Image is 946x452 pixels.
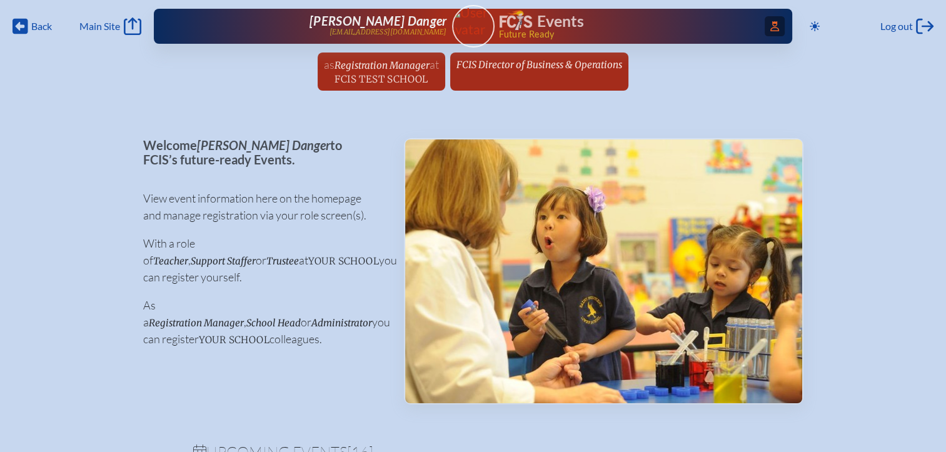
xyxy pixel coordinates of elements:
[199,334,269,346] span: your school
[498,30,752,39] span: Future Ready
[149,317,244,329] span: Registration Manager
[191,255,256,267] span: Support Staffer
[197,138,330,153] span: [PERSON_NAME] Danger
[456,59,622,71] span: FCIS Director of Business & Operations
[446,4,500,38] img: User Avatar
[31,20,52,33] span: Back
[143,297,384,348] p: As a , or you can register colleagues.
[880,20,913,33] span: Log out
[311,317,372,329] span: Administrator
[266,255,299,267] span: Trustee
[452,5,495,48] a: User Avatar
[194,14,447,39] a: [PERSON_NAME] Danger[EMAIL_ADDRESS][DOMAIN_NAME]
[430,58,439,71] span: at
[330,28,447,36] p: [EMAIL_ADDRESS][DOMAIN_NAME]
[335,73,428,85] span: FCIS Test School
[308,255,379,267] span: your school
[319,53,444,91] a: asRegistration ManageratFCIS Test School
[451,53,627,76] a: FCIS Director of Business & Operations
[324,58,335,71] span: as
[143,138,384,166] p: Welcome to FCIS’s future-ready Events.
[405,139,802,403] img: Events
[79,18,141,35] a: Main Site
[153,255,188,267] span: Teacher
[143,235,384,286] p: With a role of , or at you can register yourself.
[143,190,384,224] p: View event information here on the homepage and manage registration via your role screen(s).
[500,10,753,39] div: FCIS Events — Future ready
[79,20,120,33] span: Main Site
[309,13,446,28] span: [PERSON_NAME] Danger
[246,317,301,329] span: School Head
[335,59,430,71] span: Registration Manager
